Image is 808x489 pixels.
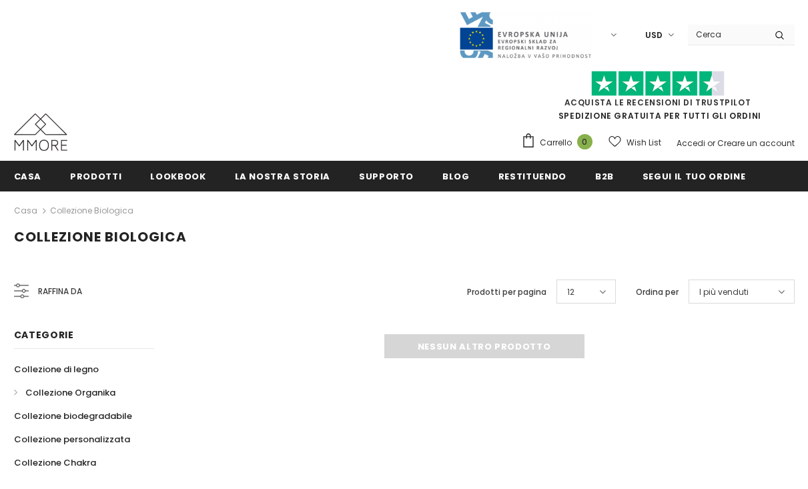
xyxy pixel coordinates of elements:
[591,71,725,97] img: Fidati di Pilot Stars
[14,170,42,183] span: Casa
[50,205,133,216] a: Collezione biologica
[442,161,470,191] a: Blog
[458,29,592,40] a: Javni Razpis
[14,358,99,381] a: Collezione di legno
[688,25,765,44] input: Search Site
[14,381,115,404] a: Collezione Organika
[14,404,132,428] a: Collezione biodegradabile
[567,286,574,299] span: 12
[235,170,330,183] span: La nostra storia
[467,286,546,299] label: Prodotti per pagina
[70,170,121,183] span: Prodotti
[498,170,566,183] span: Restituendo
[14,113,67,151] img: Casi MMORE
[14,433,130,446] span: Collezione personalizzata
[577,134,592,149] span: 0
[14,363,99,376] span: Collezione di legno
[643,170,745,183] span: Segui il tuo ordine
[521,77,795,121] span: SPEDIZIONE GRATUITA PER TUTTI GLI ORDINI
[627,136,661,149] span: Wish List
[25,386,115,399] span: Collezione Organika
[564,97,751,108] a: Acquista le recensioni di TrustPilot
[595,161,614,191] a: B2B
[150,170,206,183] span: Lookbook
[14,328,74,342] span: Categorie
[677,137,705,149] a: Accedi
[521,133,599,153] a: Carrello 0
[150,161,206,191] a: Lookbook
[717,137,795,149] a: Creare un account
[595,170,614,183] span: B2B
[359,170,414,183] span: supporto
[14,451,96,474] a: Collezione Chakra
[645,29,663,42] span: USD
[14,410,132,422] span: Collezione biodegradabile
[14,456,96,469] span: Collezione Chakra
[14,428,130,451] a: Collezione personalizzata
[699,286,749,299] span: I più venduti
[38,284,82,299] span: Raffina da
[235,161,330,191] a: La nostra storia
[498,161,566,191] a: Restituendo
[442,170,470,183] span: Blog
[609,131,661,154] a: Wish List
[540,136,572,149] span: Carrello
[359,161,414,191] a: supporto
[70,161,121,191] a: Prodotti
[14,203,37,219] a: Casa
[14,161,42,191] a: Casa
[643,161,745,191] a: Segui il tuo ordine
[707,137,715,149] span: or
[458,11,592,59] img: Javni Razpis
[14,227,187,246] span: Collezione biologica
[636,286,679,299] label: Ordina per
